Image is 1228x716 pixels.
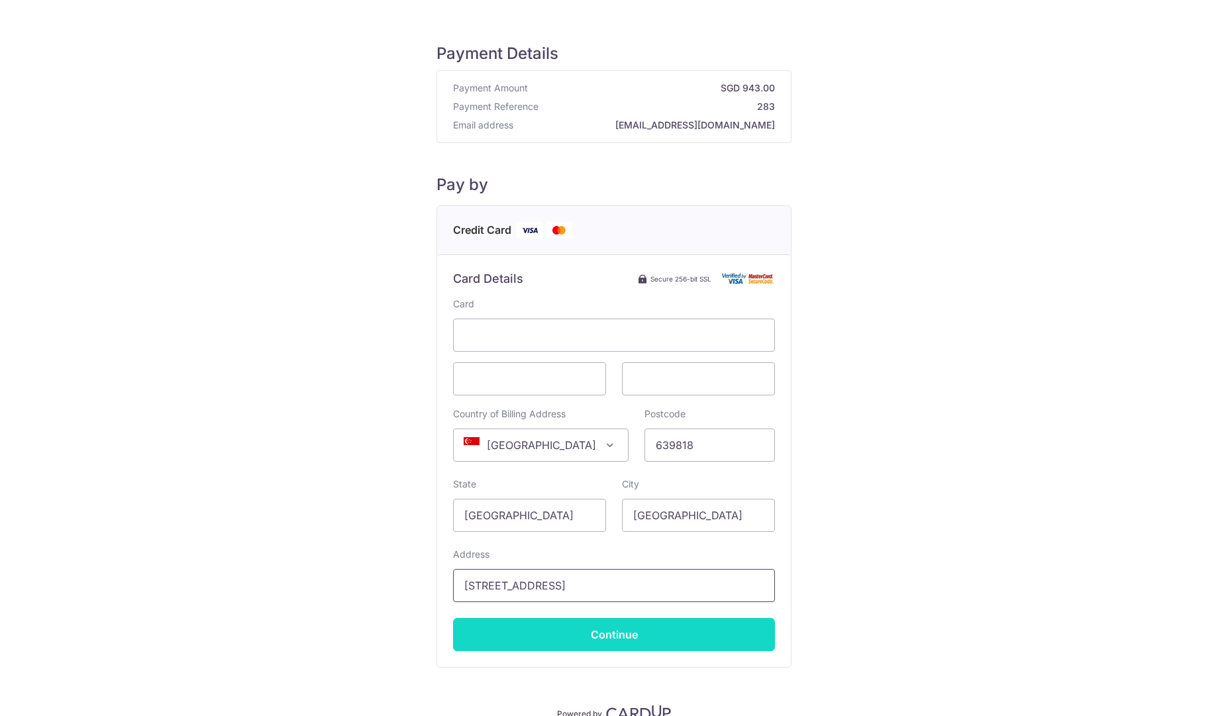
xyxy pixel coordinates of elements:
span: Email address [453,119,513,132]
span: Credit Card [453,222,511,238]
img: Visa [517,222,543,238]
span: Secure 256-bit SSL [650,274,711,284]
label: State [453,478,476,491]
img: Card secure [722,273,775,284]
span: Singapore [454,429,628,461]
label: Card [453,297,474,311]
span: Payment Amount [453,81,528,95]
label: Address [453,548,489,561]
iframe: To enrich screen reader interactions, please activate Accessibility in Grammarly extension settings [633,371,764,387]
strong: [EMAIL_ADDRESS][DOMAIN_NAME] [519,119,775,132]
span: Payment Reference [453,100,538,113]
h5: Pay by [436,175,792,195]
h6: Card Details [453,271,523,287]
strong: SGD 943.00 [533,81,775,95]
img: Mastercard [546,222,572,238]
span: Singapore [453,429,629,462]
iframe: Secure card expiration date input frame [464,371,595,387]
label: Postcode [644,407,686,421]
iframe: To enrich screen reader interactions, please activate Accessibility in Grammarly extension settings [464,327,764,343]
label: City [622,478,639,491]
label: Country of Billing Address [453,407,566,421]
input: Example 123456 [644,429,775,462]
h5: Payment Details [436,44,792,64]
input: Continue [453,618,775,651]
strong: 283 [544,100,775,113]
